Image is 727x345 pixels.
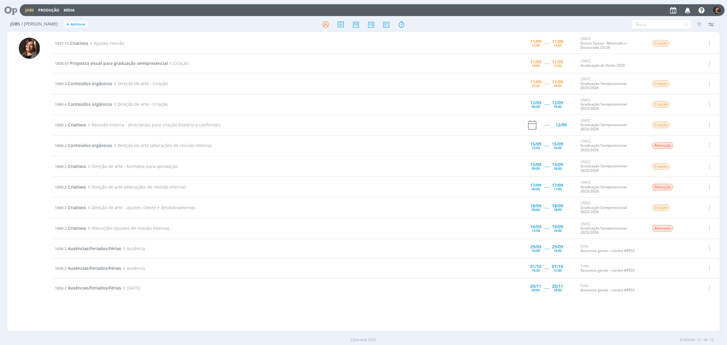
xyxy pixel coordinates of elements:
span: 1969.4 [55,143,67,148]
span: Ajustes revisão [88,40,124,46]
div: UNISC [580,37,643,50]
span: de [703,337,708,343]
span: Criativos [68,225,86,231]
span: Criação [652,204,669,211]
div: 15/09 [552,162,563,167]
div: 11/09 [530,80,541,84]
span: Criação [652,122,669,128]
span: ----- [544,81,549,86]
span: 12 [697,337,701,343]
div: 18:00 [553,249,562,252]
div: 19/09 [552,225,563,229]
div: 12/09 [552,101,563,105]
img: L [713,6,721,14]
div: 17/09 [552,183,563,187]
a: Graduação Semipresencial 2025/2026 [580,226,627,235]
span: Alterações (ajustes de revisão interna) [86,225,169,231]
img: L [19,38,40,59]
span: Criativos [68,184,86,190]
span: ----- [544,285,549,291]
a: 1656.2Ausências/Feriados/Férias [55,265,121,271]
span: ----- [544,205,549,210]
div: 01/10 [552,264,563,269]
span: ----- [544,142,549,148]
button: Jobs [23,8,36,13]
a: Jobs [25,8,34,13]
a: 1969.2Criativos [55,122,86,128]
a: Assuntos gerais - núcleo APESC [580,287,635,293]
span: ----- [544,101,549,107]
span: ----- [544,60,549,66]
span: Ausências/Feriados/Férias [68,246,121,251]
span: Conteúdos orgânicos [68,81,112,86]
div: 20/11 [530,284,541,288]
span: / [PERSON_NAME] [21,22,58,27]
span: Direção de arte (alterações de revisão interna) [86,184,185,190]
div: 09:00 [532,105,540,108]
span: Adicionar [71,22,86,26]
span: ----- [544,265,549,271]
div: 01/10 [530,264,541,269]
span: Ausências/Feriados/Férias [68,265,121,271]
a: Graduação Semipresencial 2025/2026 [580,122,627,132]
span: Direção de arte - Criação [112,101,168,107]
a: Assuntos gerais - núcleo APESC [580,248,635,253]
div: 16:00 [553,146,562,149]
div: UNISC [580,119,643,132]
div: ----- [544,123,549,127]
span: Criação [652,80,669,87]
a: Graduação Semipresencial 2025/2026 [580,163,627,173]
span: [DATE] [121,285,140,291]
span: 1858.47 [55,61,69,66]
div: 09:00 [532,187,540,191]
div: 13:00 [532,229,540,232]
span: Alteração [652,225,673,232]
div: Sobe [580,264,643,273]
span: Direção de arte - ajustes cliente e desdobramentos [86,205,195,210]
div: 12/09 [530,101,541,105]
div: 14:00 [532,64,540,67]
a: 1858.47Proposta visual para graduação semipresencial [55,60,168,66]
div: 13:00 [532,44,540,47]
span: Jobs [10,22,20,27]
div: 15/09 [530,142,541,146]
button: Produção [36,8,61,13]
div: 11/09 [530,60,541,64]
span: 1969.2 [55,184,67,190]
div: Sobe [580,244,643,253]
a: 1969.2Criativos [55,205,86,210]
div: UNISC [580,139,643,152]
span: Criação [652,40,669,47]
div: 13:00 [532,146,540,149]
span: ----- [544,184,549,190]
div: 11/09 [552,60,563,64]
div: 09:00 [532,208,540,211]
span: 1969.4 [55,81,67,86]
span: Criação [652,163,669,170]
div: 16:00 [532,249,540,252]
a: 1656.2Ausências/Feriados/Férias [55,246,121,251]
a: Assuntos gerais - núcleo APESC [580,268,635,273]
a: 1969.4Conteúdos orgânicos [55,81,112,86]
div: 16:00 [532,84,540,87]
span: Criativos [68,163,86,169]
a: 1969.2Criativos [55,225,86,231]
div: UNISC [580,222,643,235]
a: Graduação Semipresencial 2025/2026 [580,143,627,152]
span: Direção de arte (alterações de revisão interna) [112,142,211,148]
a: Graduação Semipresencial 2025/2026 [580,184,627,194]
div: 12:00 [553,269,562,272]
div: UNISC [580,180,643,193]
a: Graduação de Verão 2026 [580,63,625,68]
span: 1969.2 [55,205,67,210]
span: Ausências/Feriados/Férias [68,285,121,291]
button: Mídia [62,8,76,13]
div: 18:00 [553,288,562,292]
span: Criação [652,101,669,108]
div: 15/09 [552,142,563,146]
div: 11/09 [552,80,563,84]
span: + [66,21,69,28]
span: ----- [544,163,549,169]
a: Graduação Semipresencial 2025/2026 [580,205,627,214]
span: Direção de arte - formatos para aprovação [86,163,178,169]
